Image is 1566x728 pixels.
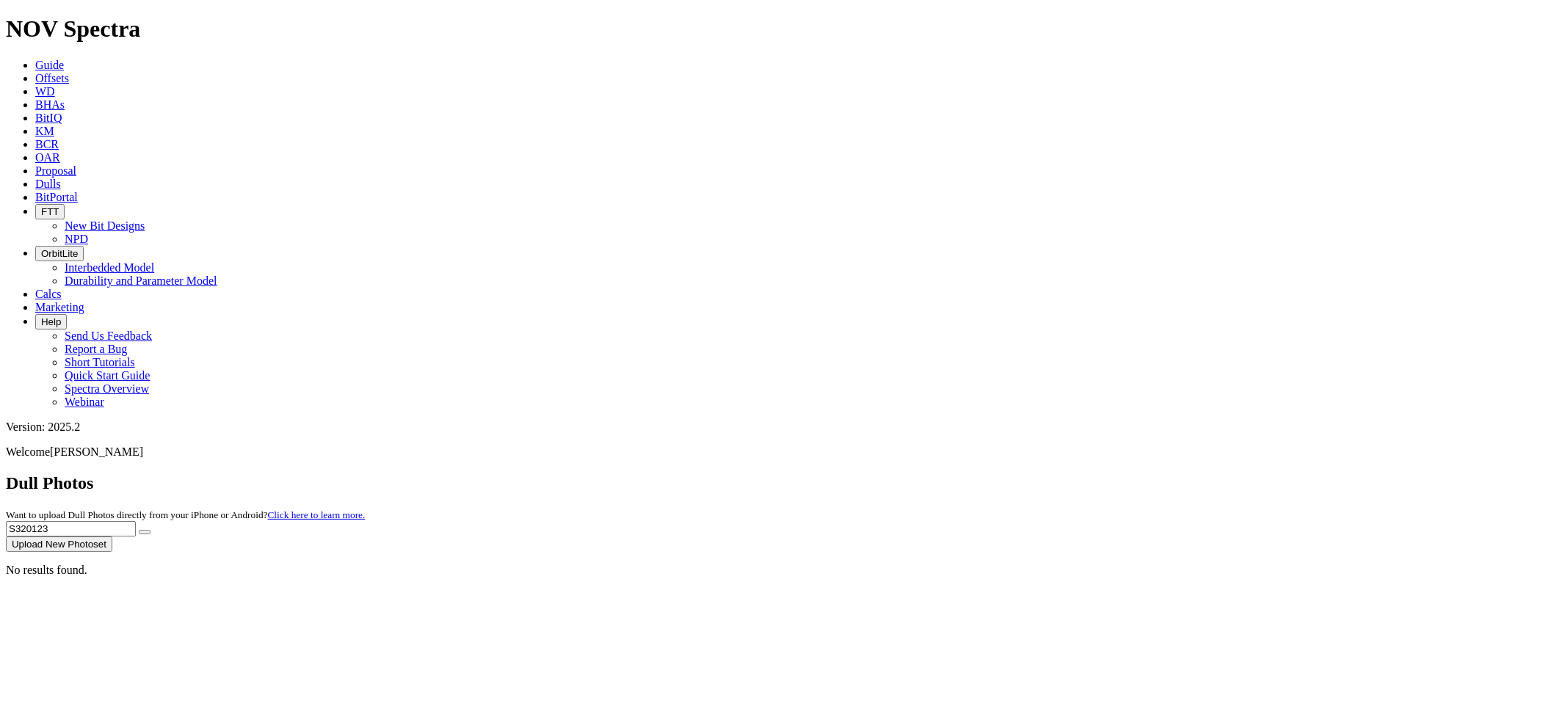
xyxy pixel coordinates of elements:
button: FTT [35,204,65,219]
input: Search Serial Number [6,521,136,536]
span: Help [41,316,61,327]
a: Send Us Feedback [65,330,152,342]
small: Want to upload Dull Photos directly from your iPhone or Android? [6,509,365,520]
a: OAR [35,151,60,164]
span: [PERSON_NAME] [50,445,143,458]
a: BitPortal [35,191,78,203]
a: Proposal [35,164,76,177]
button: Upload New Photoset [6,536,112,552]
a: Spectra Overview [65,382,149,395]
a: Click here to learn more. [268,509,366,520]
div: Version: 2025.2 [6,421,1560,434]
span: OrbitLite [41,248,78,259]
a: Guide [35,59,64,71]
p: No results found. [6,564,1560,577]
button: Help [35,314,67,330]
a: Marketing [35,301,84,313]
a: Offsets [35,72,69,84]
a: Interbedded Model [65,261,154,274]
a: KM [35,125,54,137]
p: Welcome [6,445,1560,459]
a: Short Tutorials [65,356,135,368]
button: OrbitLite [35,246,84,261]
h2: Dull Photos [6,473,1560,493]
a: BHAs [35,98,65,111]
a: Report a Bug [65,343,127,355]
a: Dulls [35,178,61,190]
a: BCR [35,138,59,150]
a: WD [35,85,55,98]
a: Durability and Parameter Model [65,274,217,287]
span: FTT [41,206,59,217]
h1: NOV Spectra [6,15,1560,43]
a: Webinar [65,396,104,408]
a: NPD [65,233,88,245]
a: Quick Start Guide [65,369,150,382]
a: BitIQ [35,112,62,124]
a: Calcs [35,288,62,300]
a: New Bit Designs [65,219,145,232]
